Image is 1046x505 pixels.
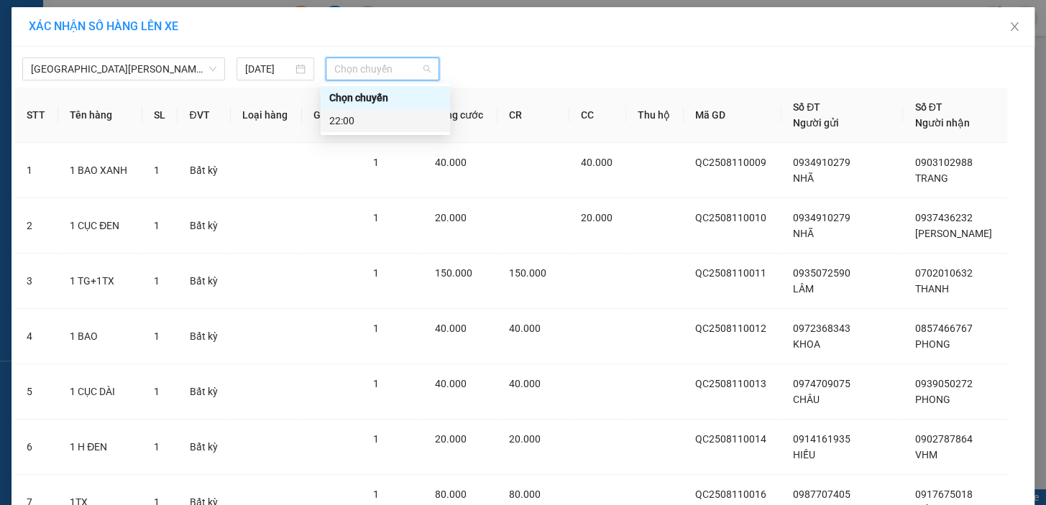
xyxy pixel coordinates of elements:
td: 2 [15,198,58,254]
span: CHÂU [793,394,820,405]
span: 0934910279 [793,212,850,223]
span: 1 [154,386,160,397]
th: CC [569,88,626,143]
span: PHONG [914,394,950,405]
span: 0937436232 [914,212,972,223]
span: 1 [373,267,379,279]
th: Tổng cước [423,88,497,143]
span: Số ĐT [914,101,942,113]
span: QC2508110011 [695,267,766,279]
td: 1 H ĐEN [58,420,142,475]
span: QC2508110013 [695,378,766,389]
span: 40.000 [581,157,613,168]
th: Loại hàng [231,88,302,143]
div: 22:00 [329,113,441,129]
span: 0857466767 [914,323,972,334]
span: 80.000 [509,488,541,500]
span: 20.000 [435,433,467,445]
span: close [1009,21,1020,32]
span: 150.000 [509,267,546,279]
span: 1 [154,275,160,287]
th: SL [142,88,178,143]
span: 0987707405 [793,488,850,500]
td: 1 BAO XANH [58,143,142,198]
span: 0914161935 [793,433,850,445]
span: 40.000 [509,378,541,389]
th: STT [15,88,58,143]
span: 0934910279 [793,157,850,168]
td: Bất kỳ [178,309,231,364]
th: Thu hộ [626,88,684,143]
span: THANH [914,283,948,295]
td: 5 [15,364,58,420]
span: Chọn chuyến [334,58,431,80]
td: Bất kỳ [178,364,231,420]
td: Bất kỳ [178,420,231,475]
span: 0917675018 [914,488,972,500]
span: 0702010632 [914,267,972,279]
span: 0935072590 [793,267,850,279]
span: 1 [154,165,160,176]
td: Bất kỳ [178,198,231,254]
span: 0939050272 [914,378,972,389]
input: 12/08/2025 [245,61,293,77]
span: QC2508110016 [695,488,766,500]
span: 40.000 [435,157,467,168]
span: 0972368343 [793,323,850,334]
div: Chọn chuyến [321,86,450,109]
span: HIẾU [793,449,815,460]
span: QC2508110012 [695,323,766,334]
span: Người nhận [914,117,969,129]
td: Bất kỳ [178,143,231,198]
span: 1 [154,441,160,453]
span: [PERSON_NAME] [914,228,991,239]
td: 1 BAO [58,309,142,364]
span: 1 [154,220,160,231]
span: NHÃ [793,228,814,239]
span: Người gửi [793,117,839,129]
span: 40.000 [509,323,541,334]
span: 1 [373,157,379,168]
span: Nha Trang - Sài Gòn (Hàng hoá) [31,58,216,80]
span: 20.000 [509,433,541,445]
span: QC2508110010 [695,212,766,223]
th: Tên hàng [58,88,142,143]
span: 40.000 [435,378,467,389]
span: 80.000 [435,488,467,500]
span: 1 [373,488,379,500]
span: TRANG [914,172,948,184]
th: Ghi chú [302,88,362,143]
span: NHÃ [793,172,814,184]
span: Số ĐT [793,101,820,113]
span: 0903102988 [914,157,972,168]
span: XÁC NHẬN SỐ HÀNG LÊN XE [29,19,178,33]
span: KHOA [793,338,820,350]
td: 1 [15,143,58,198]
span: PHONG [914,338,950,350]
span: 40.000 [435,323,467,334]
span: 20.000 [581,212,613,223]
span: LÂM [793,283,814,295]
div: Chọn chuyến [329,90,441,106]
span: 1 [154,330,160,342]
td: 1 CỤC DÀI [58,364,142,420]
span: 0974709075 [793,378,850,389]
span: 1 [373,323,379,334]
td: 3 [15,254,58,309]
button: Close [994,7,1034,47]
td: 6 [15,420,58,475]
span: 150.000 [435,267,472,279]
span: 1 [373,433,379,445]
th: Mã GD [684,88,781,143]
span: 20.000 [435,212,467,223]
td: 4 [15,309,58,364]
td: 1 CỤC ĐEN [58,198,142,254]
span: QC2508110014 [695,433,766,445]
span: 1 [373,212,379,223]
th: CR [497,88,569,143]
td: 1 TG+1TX [58,254,142,309]
span: VHM [914,449,937,460]
th: ĐVT [178,88,231,143]
td: Bất kỳ [178,254,231,309]
span: 1 [373,378,379,389]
